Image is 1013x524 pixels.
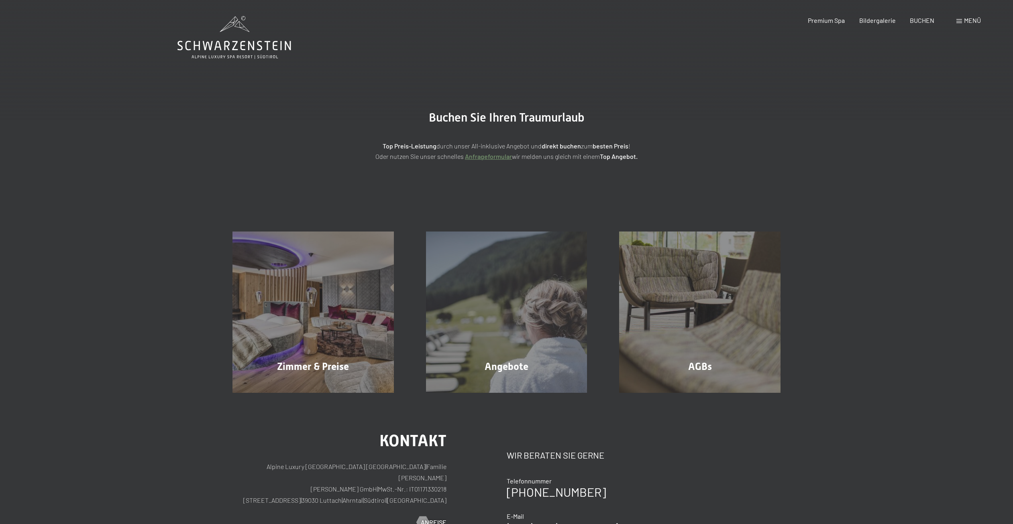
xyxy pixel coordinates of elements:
[507,450,604,460] span: Wir beraten Sie gerne
[603,232,797,393] a: Buchung AGBs
[429,110,585,124] span: Buchen Sie Ihren Traumurlaub
[410,232,603,393] a: Buchung Angebote
[383,142,436,150] strong: Top Preis-Leistung
[910,16,934,24] a: BUCHEN
[542,142,581,150] strong: direkt buchen
[507,512,524,520] span: E-Mail
[301,496,302,504] span: |
[386,496,387,504] span: |
[859,16,896,24] a: Bildergalerie
[363,496,364,504] span: |
[964,16,981,24] span: Menü
[507,485,606,499] a: [PHONE_NUMBER]
[377,485,378,493] span: |
[507,477,552,485] span: Telefonnummer
[277,361,349,372] span: Zimmer & Preise
[600,152,638,160] strong: Top Angebot.
[306,141,707,161] p: durch unser All-inklusive Angebot und zum ! Oder nutzen Sie unser schnelles wir melden uns gleich...
[808,16,845,24] a: Premium Spa
[232,461,446,506] p: Alpine Luxury [GEOGRAPHIC_DATA] [GEOGRAPHIC_DATA] Familie [PERSON_NAME] [PERSON_NAME] GmbH MwSt.-...
[465,152,512,160] a: Anfrageformular
[342,496,342,504] span: |
[485,361,528,372] span: Angebote
[593,142,628,150] strong: besten Preis
[379,431,446,450] span: Kontakt
[688,361,712,372] span: AGBs
[216,232,410,393] a: Buchung Zimmer & Preise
